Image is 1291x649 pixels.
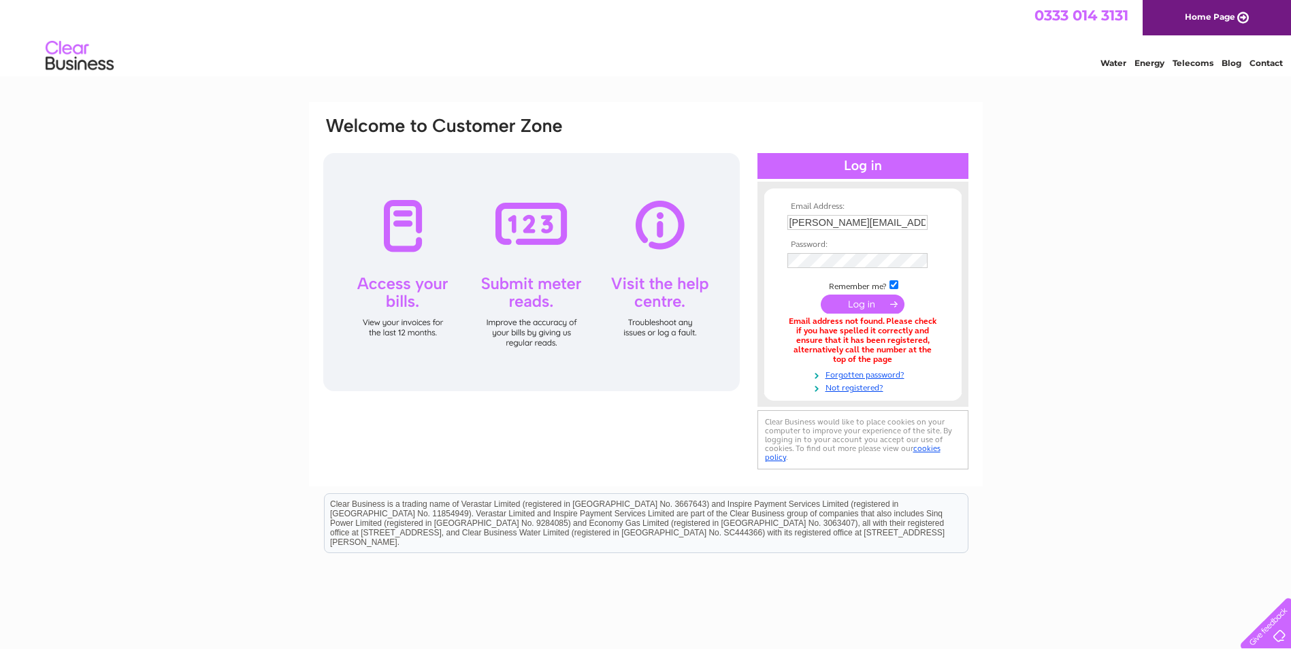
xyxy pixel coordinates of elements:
a: Contact [1249,58,1283,68]
div: Clear Business would like to place cookies on your computer to improve your experience of the sit... [757,410,968,469]
a: Telecoms [1173,58,1213,68]
a: Energy [1134,58,1164,68]
a: Blog [1222,58,1241,68]
a: Water [1100,58,1126,68]
div: Email address not found. Please check if you have spelled it correctly and ensure that it has bee... [787,317,938,364]
a: cookies policy [765,444,941,462]
th: Email Address: [784,202,942,212]
td: Remember me? [784,278,942,292]
input: Submit [821,295,904,314]
th: Password: [784,240,942,250]
img: logo.png [45,35,114,77]
a: Not registered? [787,380,942,393]
a: 0333 014 3131 [1034,7,1128,24]
div: Clear Business is a trading name of Verastar Limited (registered in [GEOGRAPHIC_DATA] No. 3667643... [325,7,968,66]
a: Forgotten password? [787,367,942,380]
